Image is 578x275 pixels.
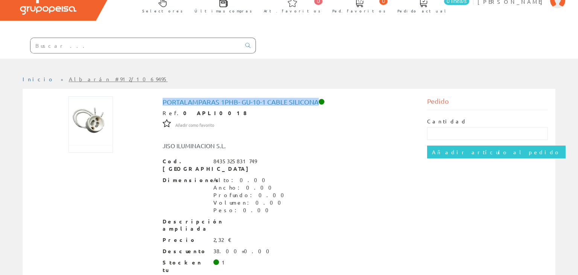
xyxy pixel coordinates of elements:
[213,184,289,191] div: Ancho: 0.00
[427,146,566,158] input: Añadir artículo al pedido
[213,191,289,199] div: Profundo: 0.00
[264,7,321,15] span: Art. favoritos
[213,176,289,184] div: Alto: 0.00
[427,96,548,110] div: Pedido
[213,207,289,214] div: Peso: 0.00
[163,158,208,173] span: Cod. [GEOGRAPHIC_DATA]
[213,199,289,207] div: Volumen: 0.00
[222,259,228,266] div: 1
[175,121,214,128] a: Añadir como favorito
[163,236,208,244] span: Precio
[397,7,449,15] span: Pedido actual
[213,248,274,255] div: 38.00+0.00
[213,236,232,244] div: 2,32 €
[142,7,183,15] span: Selectores
[332,7,386,15] span: Ped. favoritos
[69,76,168,82] a: Albarán #912/1069495
[163,218,208,233] span: Descripción ampliada
[68,96,113,153] img: Foto artículo Portalamparas 1PHB- Gu-10-1 Cable Silicona (117.58064516129x150)
[163,176,208,184] span: Dimensiones
[213,158,257,165] div: 8435325831749
[23,76,55,82] a: Inicio
[157,141,311,150] div: JISO ILUMINACION S.L.
[175,122,214,128] span: Añadir como favorito
[195,7,252,15] span: Últimas compras
[183,109,247,116] strong: 0 APLI0018
[163,109,416,117] div: Ref.
[163,248,208,255] span: Descuento
[30,38,241,53] input: Buscar ...
[163,98,416,106] h1: Portalamparas 1PHB- Gu-10-1 Cable Silicona
[427,118,467,125] label: Cantidad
